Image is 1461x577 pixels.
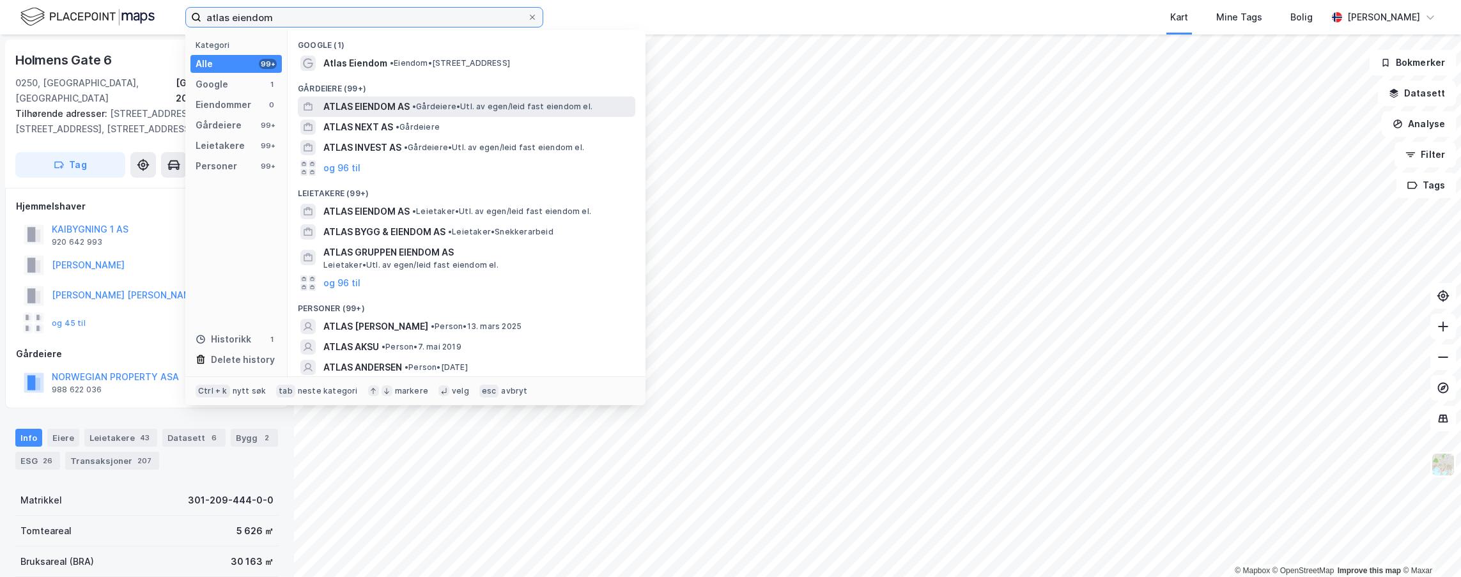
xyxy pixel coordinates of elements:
div: 1 [267,334,277,344]
div: 0 [267,100,277,110]
span: • [412,102,416,111]
a: Improve this map [1338,566,1401,575]
input: Søk på adresse, matrikkel, gårdeiere, leietakere eller personer [201,8,527,27]
div: Matrikkel [20,493,62,508]
div: [STREET_ADDRESS], [STREET_ADDRESS], [STREET_ADDRESS] [15,106,268,137]
button: Tags [1396,173,1456,198]
div: 43 [137,431,152,444]
span: • [396,122,399,132]
div: Eiere [47,429,79,447]
div: 988 622 036 [52,385,102,395]
div: 0250, [GEOGRAPHIC_DATA], [GEOGRAPHIC_DATA] [15,75,176,106]
a: OpenStreetMap [1272,566,1334,575]
div: nytt søk [233,386,267,396]
div: Gårdeiere [196,118,242,133]
span: Gårdeiere [396,122,440,132]
div: Bygg [231,429,278,447]
div: [PERSON_NAME] [1347,10,1420,25]
div: Kontrollprogram for chat [1397,516,1461,577]
div: Google [196,77,228,92]
a: Mapbox [1235,566,1270,575]
span: Gårdeiere • Utl. av egen/leid fast eiendom el. [404,142,584,153]
div: Hjemmelshaver [16,199,278,214]
div: Datasett [162,429,226,447]
div: 26 [40,454,55,467]
div: Personer (99+) [288,293,645,316]
div: 30 163 ㎡ [231,554,274,569]
img: logo.f888ab2527a4732fd821a326f86c7f29.svg [20,6,155,28]
div: 207 [135,454,154,467]
span: • [448,227,452,236]
span: • [390,58,394,68]
button: Datasett [1378,81,1456,106]
div: Google (1) [288,30,645,53]
div: 920 642 993 [52,237,102,247]
div: tab [276,385,295,397]
div: [GEOGRAPHIC_DATA], 209/444 [176,75,279,106]
button: og 96 til [323,275,360,291]
div: Transaksjoner [65,452,159,470]
div: Tomteareal [20,523,72,539]
div: Alle [196,56,213,72]
div: Leietakere (99+) [288,178,645,201]
span: ATLAS [PERSON_NAME] [323,319,428,334]
div: Mine Tags [1216,10,1262,25]
div: 2 [260,431,273,444]
button: Tag [15,152,125,178]
div: Leietakere [84,429,157,447]
iframe: Chat Widget [1397,516,1461,577]
span: ATLAS EIENDOM AS [323,204,410,219]
span: • [405,362,408,372]
div: 5 626 ㎡ [236,523,274,539]
img: Z [1431,452,1455,477]
div: velg [452,386,469,396]
button: og 96 til [323,160,360,176]
div: markere [395,386,428,396]
div: Kart [1170,10,1188,25]
span: ATLAS ANDERSEN [323,360,402,375]
div: 99+ [259,120,277,130]
div: ESG [15,452,60,470]
div: 6 [208,431,220,444]
span: • [431,321,435,331]
span: ATLAS BYGG & EIENDOM AS [323,224,445,240]
span: ATLAS GRUPPEN EIENDOM AS [323,245,630,260]
span: • [404,142,408,152]
button: Bokmerker [1370,50,1456,75]
div: Personer [196,158,237,174]
div: Ctrl + k [196,385,230,397]
div: avbryt [501,386,527,396]
div: Kategori [196,40,282,50]
div: Gårdeiere (99+) [288,73,645,96]
span: Atlas Eiendom [323,56,387,71]
span: • [412,206,416,216]
span: ATLAS AKSU [323,339,379,355]
div: 1 [267,79,277,89]
div: esc [479,385,499,397]
div: 99+ [259,141,277,151]
div: Holmens Gate 6 [15,50,114,70]
div: Eiendommer [196,97,251,112]
button: Filter [1395,142,1456,167]
span: Leietaker • Utl. av egen/leid fast eiendom el. [323,260,499,270]
span: Tilhørende adresser: [15,108,110,119]
div: Info [15,429,42,447]
div: Bolig [1290,10,1313,25]
span: • [382,342,385,351]
button: Analyse [1382,111,1456,137]
div: Gårdeiere [16,346,278,362]
span: Leietaker • Snekkerarbeid [448,227,553,237]
div: Leietakere [196,138,245,153]
span: Person • [DATE] [405,362,468,373]
span: Person • 7. mai 2019 [382,342,461,352]
div: 99+ [259,59,277,69]
span: ATLAS EIENDOM AS [323,99,410,114]
span: ATLAS INVEST AS [323,140,401,155]
div: 99+ [259,161,277,171]
span: Gårdeiere • Utl. av egen/leid fast eiendom el. [412,102,592,112]
span: Eiendom • [STREET_ADDRESS] [390,58,510,68]
div: Bruksareal (BRA) [20,554,94,569]
div: Historikk [196,332,251,347]
div: Delete history [211,352,275,367]
div: neste kategori [298,386,358,396]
